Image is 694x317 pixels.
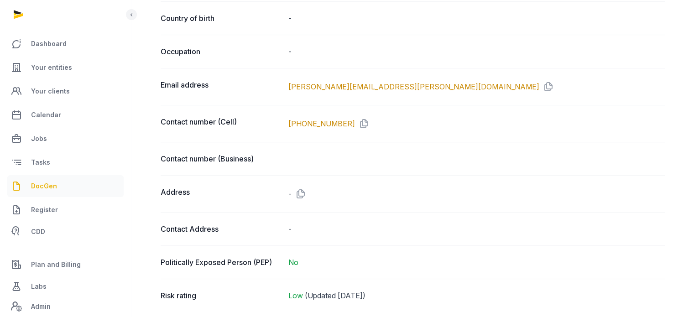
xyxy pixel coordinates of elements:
[31,133,47,144] span: Jobs
[7,297,124,316] a: Admin
[7,128,124,150] a: Jobs
[7,57,124,78] a: Your entities
[7,80,124,102] a: Your clients
[31,181,57,192] span: DocGen
[288,13,665,24] dd: -
[288,46,665,57] dd: -
[7,33,124,55] a: Dashboard
[161,13,281,24] dt: Country of birth
[31,259,81,270] span: Plan and Billing
[288,118,355,129] a: [PHONE_NUMBER]
[288,187,665,201] div: -
[7,223,124,241] a: CDD
[161,257,281,268] dt: Politically Exposed Person (PEP)
[288,257,665,268] dd: No
[31,62,72,73] span: Your entities
[305,291,365,300] span: (Updated [DATE])
[31,204,58,215] span: Register
[31,86,70,97] span: Your clients
[7,199,124,221] a: Register
[161,223,281,234] dt: Contact Address
[7,104,124,126] a: Calendar
[288,81,539,92] a: [PERSON_NAME][EMAIL_ADDRESS][PERSON_NAME][DOMAIN_NAME]
[31,281,47,292] span: Labs
[31,157,50,168] span: Tasks
[288,223,665,234] div: -
[31,301,51,312] span: Admin
[161,46,281,57] dt: Occupation
[161,116,281,131] dt: Contact number (Cell)
[161,290,281,301] dt: Risk rating
[288,291,303,300] span: Low
[7,151,124,173] a: Tasks
[7,175,124,197] a: DocGen
[161,153,281,164] dt: Contact number (Business)
[31,226,45,237] span: CDD
[7,275,124,297] a: Labs
[31,38,67,49] span: Dashboard
[7,254,124,275] a: Plan and Billing
[161,187,281,201] dt: Address
[31,109,61,120] span: Calendar
[161,79,281,94] dt: Email address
